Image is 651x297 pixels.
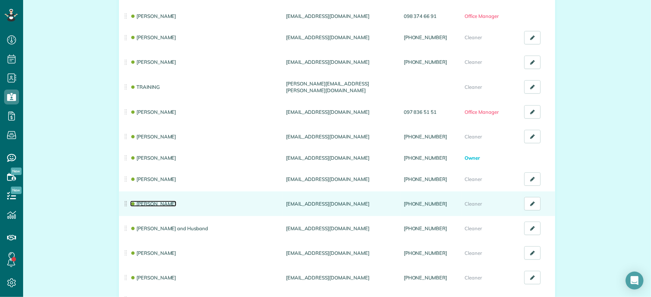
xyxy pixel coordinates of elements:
[283,100,401,124] td: [EMAIL_ADDRESS][DOMAIN_NAME]
[465,34,482,40] span: Cleaner
[11,168,22,175] span: New
[130,13,176,19] a: [PERSON_NAME]
[130,201,176,207] a: [PERSON_NAME]
[283,191,401,216] td: [EMAIL_ADDRESS][DOMAIN_NAME]
[11,187,22,194] span: New
[404,34,447,40] a: [PHONE_NUMBER]
[130,134,176,140] a: [PERSON_NAME]
[283,124,401,149] td: [EMAIL_ADDRESS][DOMAIN_NAME]
[283,265,401,290] td: [EMAIL_ADDRESS][DOMAIN_NAME]
[404,225,447,231] a: [PHONE_NUMBER]
[465,250,482,256] span: Cleaner
[130,155,176,161] a: [PERSON_NAME]
[283,241,401,265] td: [EMAIL_ADDRESS][DOMAIN_NAME]
[404,109,437,115] a: 097 836 51 51
[404,275,447,281] a: [PHONE_NUMBER]
[130,250,176,256] a: [PERSON_NAME]
[130,176,176,182] a: [PERSON_NAME]
[404,155,447,161] a: [PHONE_NUMBER]
[283,25,401,50] td: [EMAIL_ADDRESS][DOMAIN_NAME]
[130,275,176,281] a: [PERSON_NAME]
[404,13,437,19] a: 098 374 66 91
[283,167,401,191] td: [EMAIL_ADDRESS][DOMAIN_NAME]
[626,272,644,290] div: Open Intercom Messenger
[465,13,499,19] span: Office Manager
[404,201,447,207] a: [PHONE_NUMBER]
[465,275,482,281] span: Cleaner
[465,225,482,231] span: Cleaner
[283,50,401,75] td: [EMAIL_ADDRESS][DOMAIN_NAME]
[130,109,176,115] a: [PERSON_NAME]
[465,176,482,182] span: Cleaner
[404,176,447,182] a: [PHONE_NUMBER]
[465,84,482,90] span: Cleaner
[130,225,208,231] a: [PERSON_NAME] and Husband
[465,134,482,140] span: Cleaner
[465,59,482,65] span: Cleaner
[283,149,401,167] td: [EMAIL_ADDRESS][DOMAIN_NAME]
[404,59,447,65] a: [PHONE_NUMBER]
[465,155,480,161] span: Owner
[283,75,401,100] td: [PERSON_NAME][EMAIL_ADDRESS][PERSON_NAME][DOMAIN_NAME]
[130,59,176,65] a: [PERSON_NAME]
[404,250,447,256] a: [PHONE_NUMBER]
[130,34,176,40] a: [PERSON_NAME]
[465,109,499,115] span: Office Manager
[130,84,160,90] a: TRAINING
[465,201,482,207] span: Cleaner
[404,134,447,140] a: [PHONE_NUMBER]
[283,7,401,25] td: [EMAIL_ADDRESS][DOMAIN_NAME]
[283,216,401,241] td: [EMAIL_ADDRESS][DOMAIN_NAME]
